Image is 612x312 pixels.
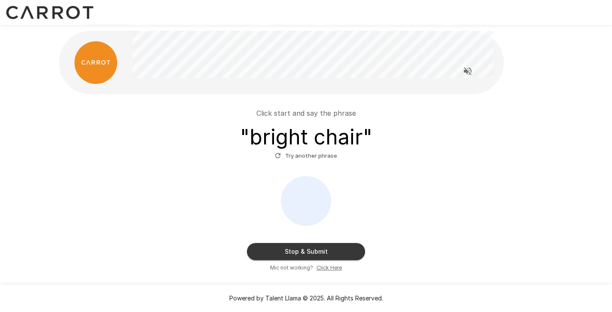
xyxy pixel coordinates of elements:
button: Read questions aloud [459,63,476,80]
p: Powered by Talent Llama © 2025. All Rights Reserved. [10,294,602,303]
button: Stop & Submit [247,243,365,260]
p: Click start and say the phrase [256,108,356,118]
button: Try another phrase [273,149,339,162]
img: carrot_logo.png [74,41,117,84]
span: Mic not working? [270,264,313,272]
h3: " bright chair " [240,125,372,149]
u: Click Here [317,264,342,271]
